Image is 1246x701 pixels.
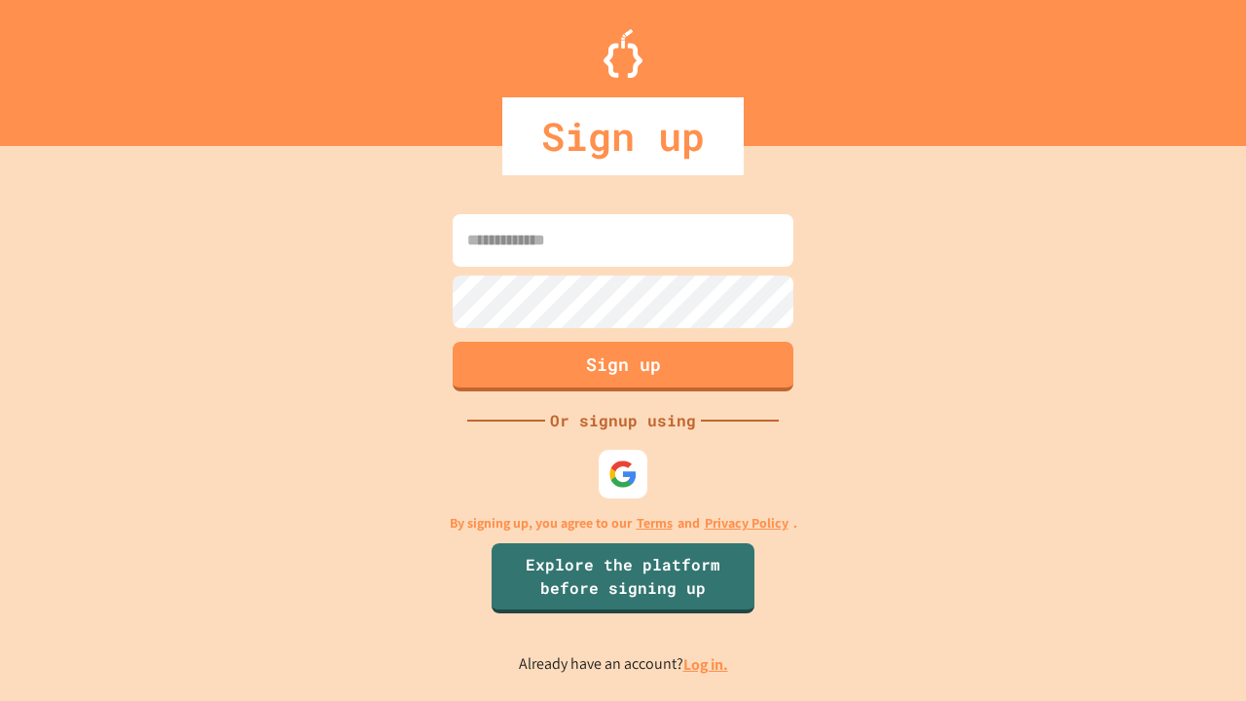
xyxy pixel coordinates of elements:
[545,409,701,432] div: Or signup using
[637,513,673,534] a: Terms
[502,97,744,175] div: Sign up
[453,342,793,391] button: Sign up
[492,543,754,613] a: Explore the platform before signing up
[450,513,797,534] p: By signing up, you agree to our and .
[604,29,642,78] img: Logo.svg
[705,513,788,534] a: Privacy Policy
[608,460,638,489] img: google-icon.svg
[519,652,728,677] p: Already have an account?
[683,654,728,675] a: Log in.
